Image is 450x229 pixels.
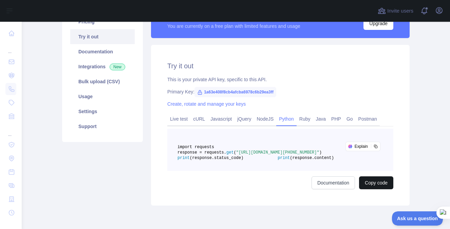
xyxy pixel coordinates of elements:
[329,113,344,124] a: PHP
[167,76,393,83] div: This is your private API key, specific to this API.
[177,145,214,149] span: import requests
[226,150,234,155] span: get
[70,119,135,134] a: Support
[194,87,276,97] span: 1a63e408f8cb4afcba6978c6b29ea3ff
[359,176,393,189] button: Copy code
[70,59,135,74] a: Integrations New
[70,44,135,59] a: Documentation
[177,156,190,160] span: print
[387,7,413,15] span: Invite users
[278,156,290,160] span: print
[5,124,16,137] div: ...
[363,17,393,30] button: Upgrade
[319,150,322,155] span: )
[190,156,243,160] span: (response.status_code)
[177,150,226,155] span: response = requests.
[236,150,319,155] span: "[URL][DOMAIN_NAME][PHONE_NUMBER]"
[70,29,135,44] a: Try it out
[167,88,393,95] div: Primary Key:
[290,156,334,160] span: (response.content)
[70,74,135,89] a: Bulk upload (CSV)
[167,113,190,124] a: Live test
[392,211,443,226] iframe: Toggle Customer Support
[234,150,236,155] span: (
[312,176,355,189] a: Documentation
[297,113,313,124] a: Ruby
[208,113,235,124] a: Javascript
[313,113,329,124] a: Java
[167,23,300,30] div: You are currently on a free plan with limited features and usage
[376,5,415,16] button: Invite users
[70,14,135,29] a: Pricing
[70,89,135,104] a: Usage
[356,113,380,124] a: Postman
[190,113,208,124] a: cURL
[110,64,125,70] span: New
[167,61,393,71] h2: Try it out
[167,101,246,107] a: Create, rotate and manage your keys
[70,104,135,119] a: Settings
[235,113,254,124] a: jQuery
[276,113,297,124] a: Python
[5,41,16,54] div: ...
[344,113,356,124] a: Go
[254,113,276,124] a: NodeJS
